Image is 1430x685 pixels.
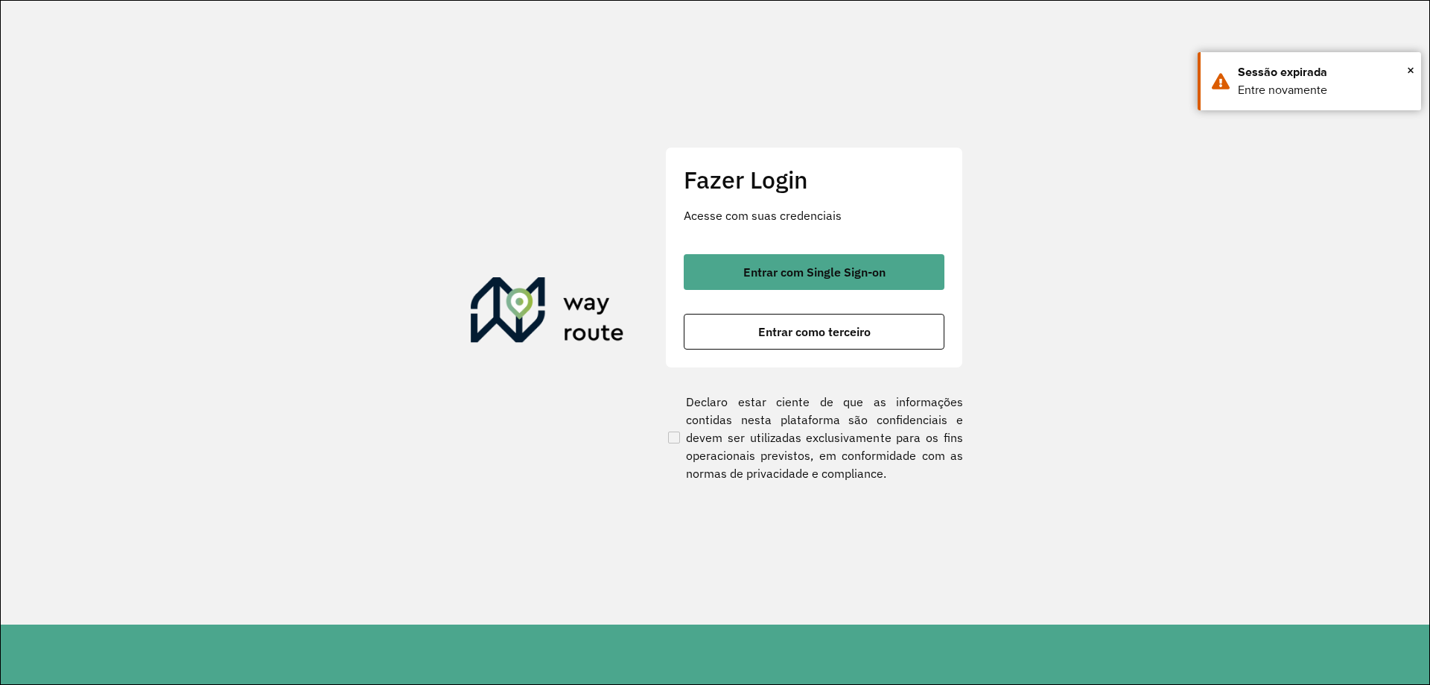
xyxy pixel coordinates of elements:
div: Entre novamente [1238,81,1410,99]
h2: Fazer Login [684,165,944,194]
button: button [684,254,944,290]
div: Sessão expirada [1238,63,1410,81]
label: Declaro estar ciente de que as informações contidas nesta plataforma são confidenciais e devem se... [665,393,963,482]
span: Entrar como terceiro [758,326,871,338]
span: Entrar com Single Sign-on [743,266,886,278]
p: Acesse com suas credenciais [684,206,944,224]
img: Roteirizador AmbevTech [471,277,624,349]
button: Close [1407,59,1414,81]
button: button [684,314,944,350]
span: × [1407,59,1414,81]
